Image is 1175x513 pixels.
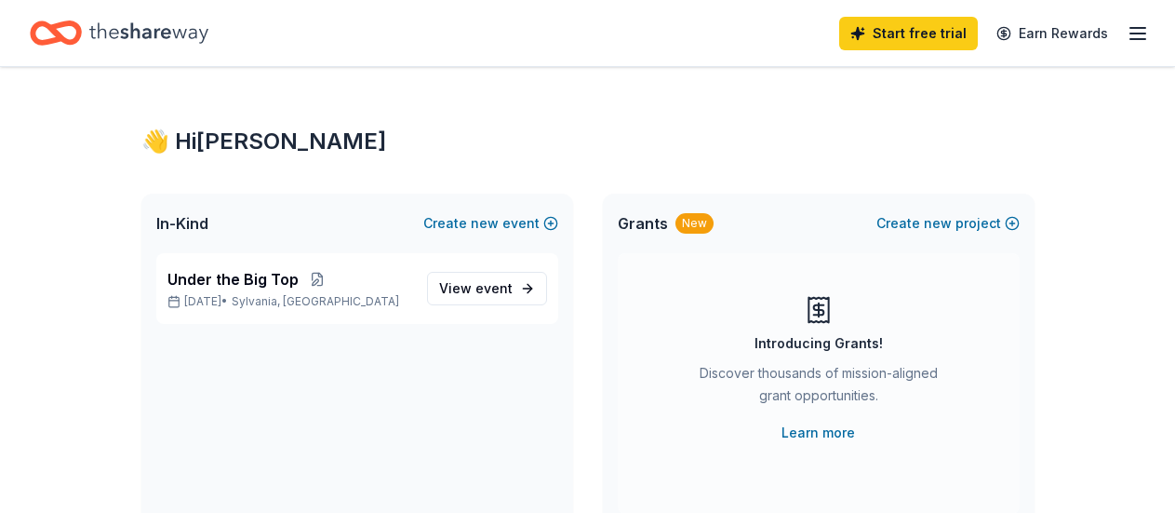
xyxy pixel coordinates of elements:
[30,11,208,55] a: Home
[675,213,714,234] div: New
[839,17,978,50] a: Start free trial
[475,280,513,296] span: event
[985,17,1119,50] a: Earn Rewards
[924,212,952,235] span: new
[167,268,299,290] span: Under the Big Top
[781,422,855,444] a: Learn more
[156,212,208,235] span: In-Kind
[427,272,547,305] a: View event
[232,294,399,309] span: Sylvania, [GEOGRAPHIC_DATA]
[618,212,668,235] span: Grants
[439,277,513,300] span: View
[423,212,558,235] button: Createnewevent
[167,294,412,309] p: [DATE] •
[754,332,883,355] div: Introducing Grants!
[876,212,1020,235] button: Createnewproject
[692,362,945,414] div: Discover thousands of mission-aligned grant opportunities.
[141,127,1035,156] div: 👋 Hi [PERSON_NAME]
[471,212,499,235] span: new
